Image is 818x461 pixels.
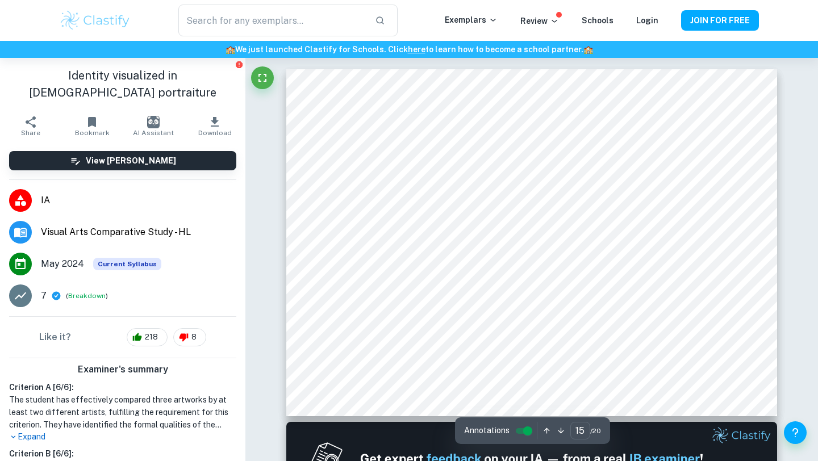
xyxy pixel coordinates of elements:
a: Login [636,16,658,25]
button: View [PERSON_NAME] [9,151,236,170]
h6: Like it? [39,330,71,344]
h1: Identity visualized in [DEMOGRAPHIC_DATA] portraiture [9,67,236,101]
span: AI Assistant [133,129,174,137]
h6: Examiner's summary [5,363,241,376]
span: ( ) [66,291,108,301]
button: Bookmark [61,110,123,142]
span: Annotations [464,425,510,437]
span: 🏫 [583,45,593,54]
button: Report issue [235,60,243,69]
button: Help and Feedback [784,421,807,444]
div: 218 [127,328,168,346]
button: JOIN FOR FREE [681,10,759,31]
h6: View [PERSON_NAME] [86,154,176,167]
img: Clastify logo [59,9,131,32]
div: 8 [173,328,206,346]
p: Exemplars [445,14,498,26]
button: Breakdown [68,291,106,301]
button: AI Assistant [123,110,184,142]
a: Schools [582,16,613,25]
button: Fullscreen [251,66,274,89]
p: Review [520,15,559,27]
h6: Criterion A [ 6 / 6 ]: [9,381,236,393]
h1: The student has effectively compared three artworks by at least two different artists, fulfilling... [9,393,236,431]
img: AI Assistant [147,116,160,128]
button: Download [184,110,245,142]
h6: We just launched Clastify for Schools. Click to learn how to become a school partner. [2,43,816,56]
span: May 2024 [41,257,84,271]
span: / 20 [590,426,601,436]
span: Share [21,129,40,137]
span: Visual Arts Comparative Study - HL [41,225,236,239]
div: This exemplar is based on the current syllabus. Feel free to refer to it for inspiration/ideas wh... [93,258,161,270]
h6: Criterion B [ 6 / 6 ]: [9,447,236,460]
input: Search for any exemplars... [178,5,366,36]
span: 218 [139,332,164,343]
span: IA [41,194,236,207]
span: Bookmark [75,129,110,137]
span: Current Syllabus [93,258,161,270]
span: Download [198,129,232,137]
span: 🏫 [226,45,235,54]
p: Expand [9,431,236,443]
a: here [408,45,425,54]
span: 8 [185,332,203,343]
p: 7 [41,289,47,303]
